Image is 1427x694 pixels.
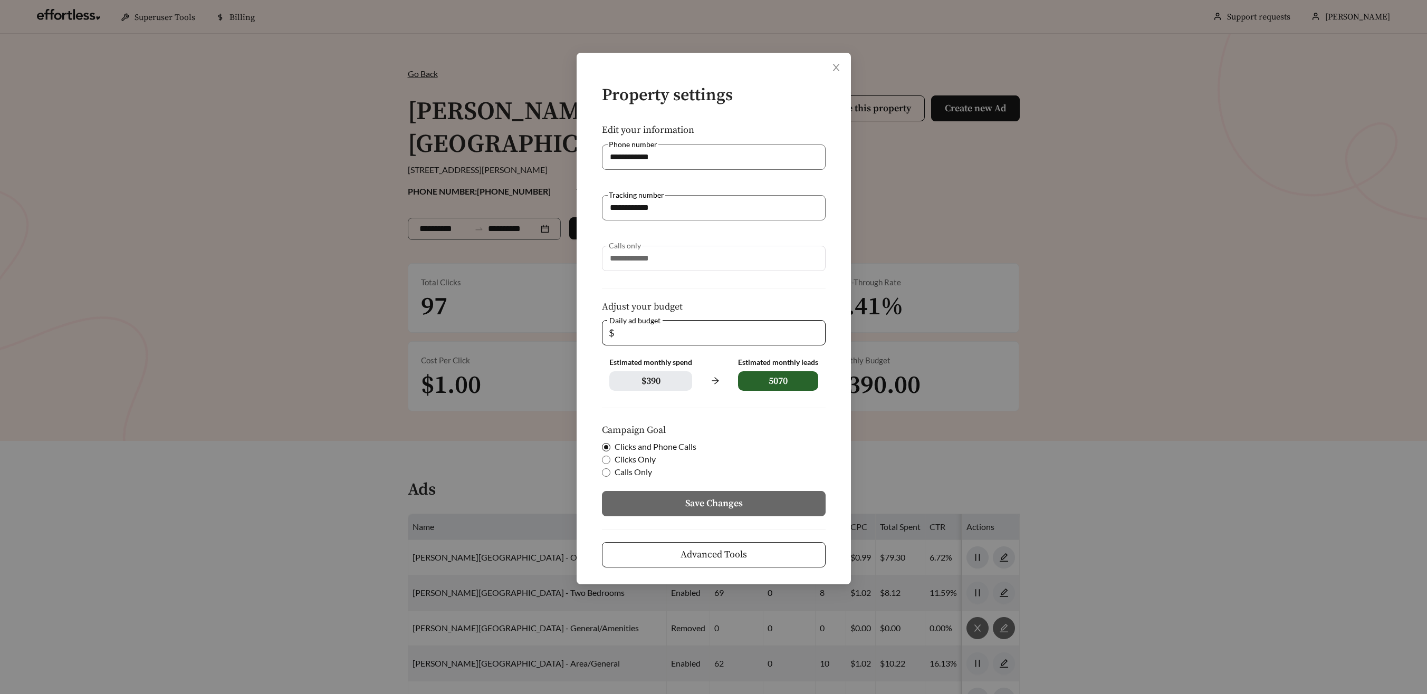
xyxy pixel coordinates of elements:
span: $ 390 [609,371,692,391]
span: 5070 [738,371,818,391]
h5: Edit your information [602,125,826,136]
span: $ [609,321,614,345]
span: Calls Only [610,466,656,478]
span: close [831,63,841,72]
h5: Adjust your budget [602,302,826,312]
button: Save Changes [602,491,826,516]
a: Advanced Tools [602,549,826,559]
span: Advanced Tools [681,547,747,562]
div: Estimated monthly spend [609,358,692,367]
div: Estimated monthly leads [738,358,818,367]
span: Clicks and Phone Calls [610,440,701,453]
span: arrow-right [705,371,725,391]
button: Close [821,53,851,82]
span: Clicks Only [610,453,660,466]
h4: Property settings [602,86,826,105]
button: Advanced Tools [602,542,826,567]
h5: Campaign Goal [602,425,826,436]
